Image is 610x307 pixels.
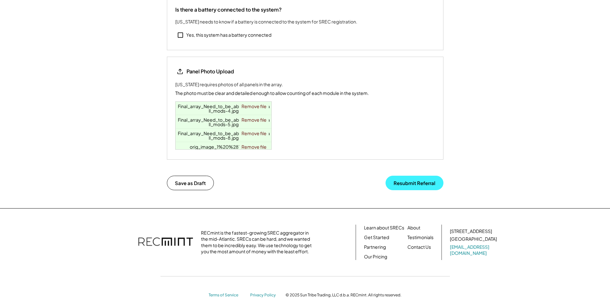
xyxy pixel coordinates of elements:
[364,244,386,250] a: Partnering
[178,103,270,114] a: Final_array_Need_to_be_able_to_count_all_mods-4.jpg
[175,18,357,25] div: [US_STATE] needs to know if a battery is connected to the system for SREC registration.
[450,236,497,242] div: [GEOGRAPHIC_DATA]
[239,129,269,138] a: Remove file
[167,176,214,190] button: Save as Draft
[239,102,269,111] a: Remove file
[364,225,404,231] a: Learn about SRECs
[175,90,369,97] div: The photo must be clear and detailed enough to allow counting of each module in the system.
[250,293,279,298] a: Privacy Policy
[186,32,271,38] div: Yes, this system has a battery connected
[407,225,420,231] a: About
[450,228,492,235] div: [STREET_ADDRESS]
[190,144,258,150] a: orig_image_1%20%281%29.jpg
[175,81,283,88] div: [US_STATE] requires photos of all panels in the array.
[407,244,431,250] a: Contact Us
[386,176,443,190] button: Resubmit Referral
[209,293,244,298] a: Terms of Service
[201,230,315,255] div: RECmint is the fastest-growing SREC aggregator in the mid-Atlantic. SRECs can be hard, and we wan...
[364,234,389,241] a: Get Started
[450,244,498,256] a: [EMAIL_ADDRESS][DOMAIN_NAME]
[407,234,433,241] a: Testimonials
[175,6,282,13] div: Is there a battery connected to the system?
[239,115,269,124] a: Remove file
[239,142,269,151] a: Remove file
[286,293,401,298] div: © 2025 Sun Tribe Trading, LLC d.b.a. RECmint. All rights reserved.
[138,231,193,254] img: recmint-logotype%403x.png
[178,117,270,127] a: Final_array_Need_to_be_able_to_count_all_mods-5.jpg
[178,130,270,141] a: Final_array_Need_to_be_able_to_count_all_mods-8.jpg
[364,254,387,260] a: Our Pricing
[187,68,234,75] div: Panel Photo Upload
